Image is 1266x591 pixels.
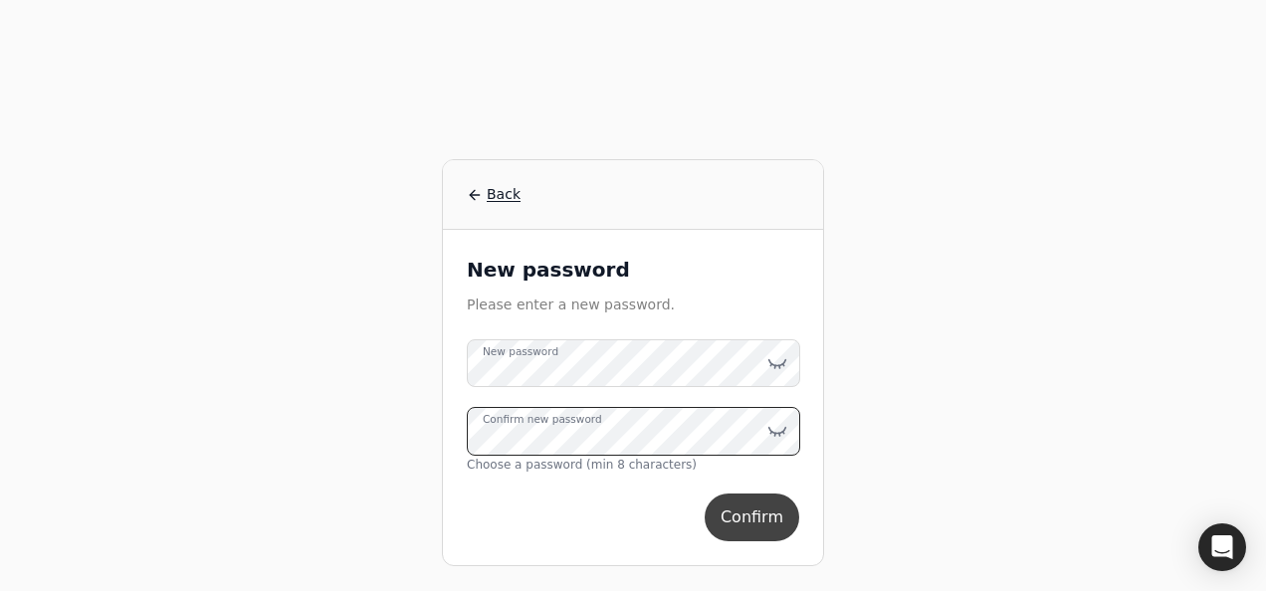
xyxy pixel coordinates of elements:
[1198,523,1246,571] div: Open Intercom Messenger
[467,184,799,205] a: Back
[705,493,799,541] button: Confirm
[487,184,521,205] span: Back
[467,254,799,294] div: New password
[467,294,799,339] div: Please enter a new password.
[483,344,558,360] label: New password
[467,456,799,474] div: Choose a password (min 8 characters)
[483,412,602,428] label: Confirm new password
